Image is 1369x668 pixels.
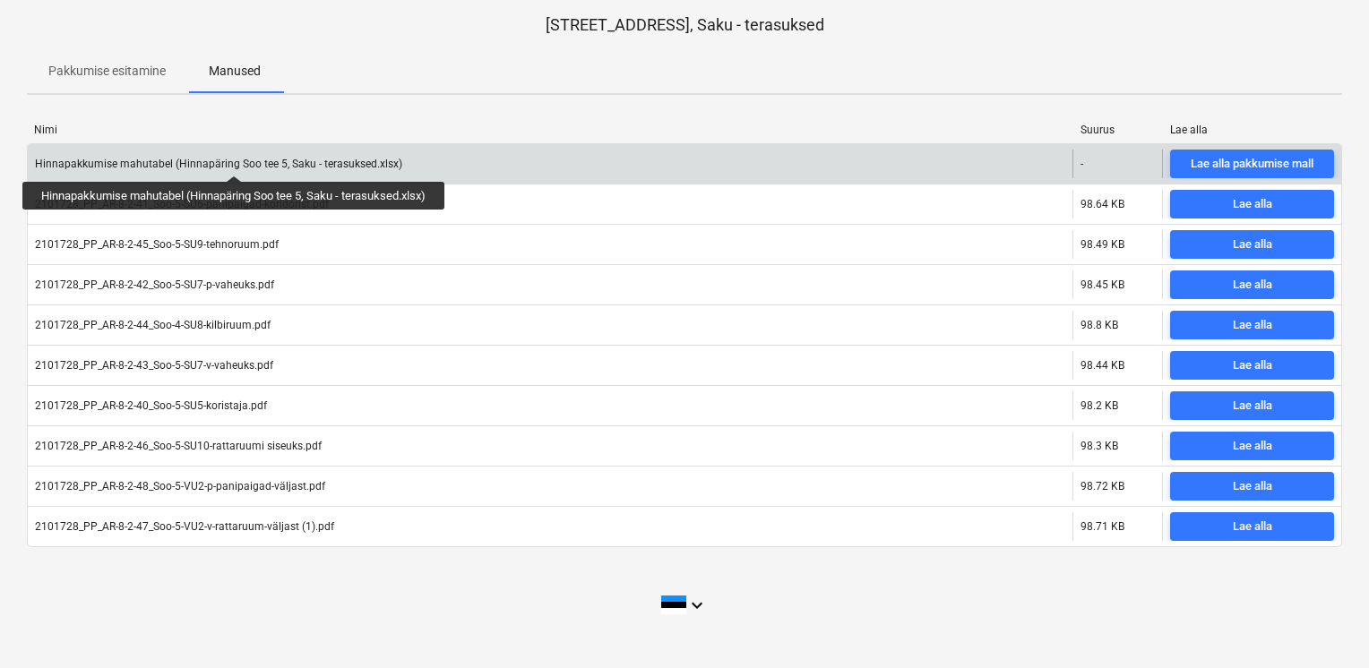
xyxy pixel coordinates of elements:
[1170,311,1334,339] button: Lae alla
[35,520,334,533] div: 2101728_PP_AR-8-2-47_Soo-5-VU2-v-rattaruum-väljast (1).pdf
[1191,154,1313,175] div: Lae alla pakkumise mall
[1170,472,1334,501] button: Lae alla
[34,124,1066,136] div: Nimi
[1081,520,1124,533] div: 98.71 KB
[1233,436,1272,457] div: Lae alla
[1081,158,1083,170] div: -
[1233,517,1272,537] div: Lae alla
[1233,194,1272,215] div: Lae alla
[686,595,708,616] i: keyboard_arrow_down
[209,62,261,81] p: Manused
[1170,230,1334,259] button: Lae alla
[1081,198,1124,210] div: 98.64 KB
[1233,315,1272,336] div: Lae alla
[1170,270,1334,299] button: Lae alla
[27,14,1342,36] p: [STREET_ADDRESS], Saku - terasuksed
[35,319,271,331] div: 2101728_PP_AR-8-2-44_Soo-4-SU8-kilbiruum.pdf
[1081,124,1156,136] div: Suurus
[1170,190,1334,218] button: Lae alla
[1233,355,1272,376] div: Lae alla
[1233,275,1272,295] div: Lae alla
[1081,440,1118,452] div: 98.3 KB
[35,278,274,291] div: 2101728_PP_AR-8-2-42_Soo-5-SU7-p-vaheuks.pdf
[35,480,325,492] div: 2101728_PP_AR-8-2-48_Soo-5-VU2-p-panipaigad-väljast.pdf
[35,399,267,412] div: 2101728_PP_AR-8-2-40_Soo-5-SU5-koristaja.pdf
[35,359,273,372] div: 2101728_PP_AR-8-2-43_Soo-5-SU7-v-vaheuks.pdf
[35,440,322,452] div: 2101728_PP_AR-8-2-46_Soo-5-SU10-rattaruumi siseuks.pdf
[1170,391,1334,420] button: Lae alla
[1081,278,1124,291] div: 98.45 KB
[35,158,402,170] div: Hinnapakkumise mahutabel (Hinnapäring Soo tee 5, Saku - terasuksed.xlsx)
[1170,351,1334,380] button: Lae alla
[1170,432,1334,460] button: Lae alla
[35,198,329,210] div: 2101728_PP_AR-8-2-41_Soo-5-SU6-panipaigad-koridorist.pdf
[35,238,279,251] div: 2101728_PP_AR-8-2-45_Soo-5-SU9-tehnoruum.pdf
[48,62,166,81] p: Pakkumise esitamine
[1081,399,1118,412] div: 98.2 KB
[1081,359,1124,372] div: 98.44 KB
[1081,238,1124,251] div: 98.49 KB
[1233,235,1272,255] div: Lae alla
[1081,319,1118,331] div: 98.8 KB
[1081,480,1124,492] div: 98.72 KB
[1170,512,1334,541] button: Lae alla
[1170,150,1334,178] button: Lae alla pakkumise mall
[1233,396,1272,416] div: Lae alla
[1233,476,1272,497] div: Lae alla
[1170,124,1335,136] div: Lae alla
